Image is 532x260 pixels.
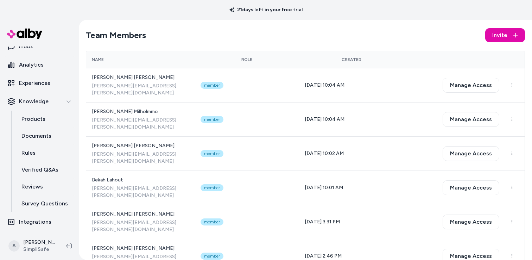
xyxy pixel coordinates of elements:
p: Rules [21,149,36,157]
p: Documents [21,132,51,140]
span: [PERSON_NAME] [PERSON_NAME] [92,74,189,81]
a: Survey Questions [14,195,76,212]
span: [PERSON_NAME][EMAIL_ADDRESS][PERSON_NAME][DOMAIN_NAME] [92,82,189,97]
button: A[PERSON_NAME]SimpliSafe [4,235,61,257]
p: Knowledge [19,97,49,106]
button: Manage Access [443,112,499,127]
span: [DATE] 2:46 PM [305,253,342,259]
div: Created [305,57,398,62]
a: Analytics [3,56,76,73]
span: [PERSON_NAME] [PERSON_NAME] [92,142,189,149]
button: Invite [485,28,525,42]
div: member [201,184,223,191]
span: [PERSON_NAME] Milholmme [92,108,189,115]
span: A [8,240,20,252]
p: Integrations [19,218,51,226]
a: Verified Q&As [14,161,76,178]
button: Manage Access [443,146,499,161]
div: member [201,150,223,157]
div: Role [201,57,294,62]
button: Manage Access [443,215,499,229]
span: [PERSON_NAME][EMAIL_ADDRESS][PERSON_NAME][DOMAIN_NAME] [92,151,189,165]
span: [DATE] 10:04 AM [305,82,344,88]
span: [PERSON_NAME][EMAIL_ADDRESS][PERSON_NAME][DOMAIN_NAME] [92,219,189,233]
a: Rules [14,144,76,161]
p: [PERSON_NAME] [23,239,55,246]
span: [DATE] 10:02 AM [305,150,344,156]
span: [DATE] 3:31 PM [305,219,340,225]
h2: Team Members [86,30,146,41]
div: member [201,218,223,225]
span: Bekah Lahout [92,177,189,184]
p: Inbox [19,42,33,51]
a: Integrations [3,213,76,230]
div: member [201,116,223,123]
div: member [201,82,223,89]
p: Experiences [19,79,50,87]
span: [DATE] 10:01 AM [305,185,343,191]
p: 21 days left in your free trial [225,6,307,13]
span: Invite [492,31,507,39]
span: [DATE] 10:04 AM [305,116,344,122]
span: [PERSON_NAME][EMAIL_ADDRESS][PERSON_NAME][DOMAIN_NAME] [92,117,189,131]
a: Documents [14,128,76,144]
button: Manage Access [443,180,499,195]
div: member [201,253,223,260]
a: Inbox [3,38,76,55]
span: [PERSON_NAME] [PERSON_NAME] [92,211,189,218]
p: Verified Q&As [21,166,58,174]
span: SimpliSafe [23,246,55,253]
a: Reviews [14,178,76,195]
span: [PERSON_NAME] [PERSON_NAME] [92,245,189,252]
p: Products [21,115,45,123]
button: Knowledge [3,93,76,110]
div: Name [92,57,189,62]
p: Reviews [21,182,43,191]
p: Survey Questions [21,199,68,208]
a: Experiences [3,75,76,92]
a: Products [14,111,76,128]
span: [PERSON_NAME][EMAIL_ADDRESS][PERSON_NAME][DOMAIN_NAME] [92,185,189,199]
img: alby Logo [7,29,42,39]
p: Analytics [19,61,44,69]
button: Manage Access [443,78,499,93]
